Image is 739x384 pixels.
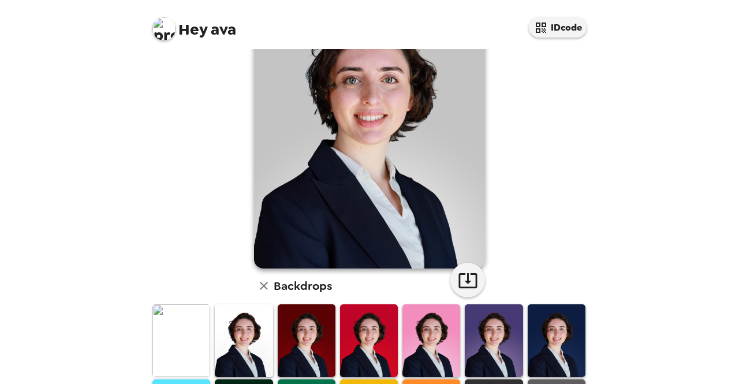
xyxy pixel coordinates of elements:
[152,304,210,376] img: Original
[274,277,332,295] h6: Backdrops
[152,12,236,38] span: ava
[529,17,587,38] button: IDcode
[152,17,176,40] img: profile pic
[178,19,207,40] span: Hey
